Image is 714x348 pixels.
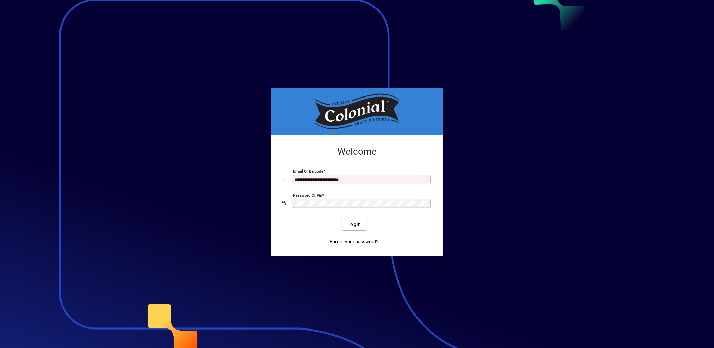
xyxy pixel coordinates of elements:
button: Login [342,218,366,230]
span: Login [347,221,361,228]
a: Forgot your password? [327,236,382,248]
mat-label: Email or Barcode [293,169,323,174]
span: Forgot your password? [330,238,379,245]
h2: Welcome [282,146,432,157]
mat-label: Password or Pin [293,193,322,198]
